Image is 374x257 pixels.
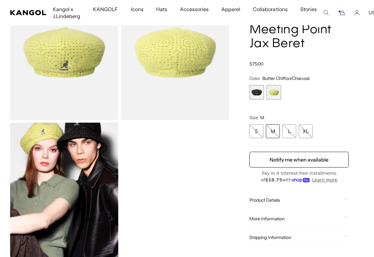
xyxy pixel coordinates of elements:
a: Kangol [10,10,46,15]
div: S [249,124,263,138]
span: Color [249,76,260,81]
span: M [260,115,264,120]
span: More Information [249,216,341,222]
span: Shipping Information [249,235,341,240]
div: 2 of 2 [267,85,281,100]
button: Cart [338,10,345,15]
div: L [282,124,296,138]
div: M [266,124,280,138]
label: Black/Grey [249,85,264,100]
div: 1 of 2 [249,85,264,100]
button: Notify me when available [249,152,349,168]
a: Account [354,10,360,15]
span: Size [249,115,258,120]
label: Butter Chiffon/Charcoal [267,85,281,100]
span: Product Details [249,197,341,203]
span: Butter Chiffon/Charcoal [262,76,310,81]
summary: Search here [323,10,329,15]
div: XL [299,124,313,138]
span: $75.00 [249,61,263,67]
h1: Meeting Point Jax Beret [249,23,349,51]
